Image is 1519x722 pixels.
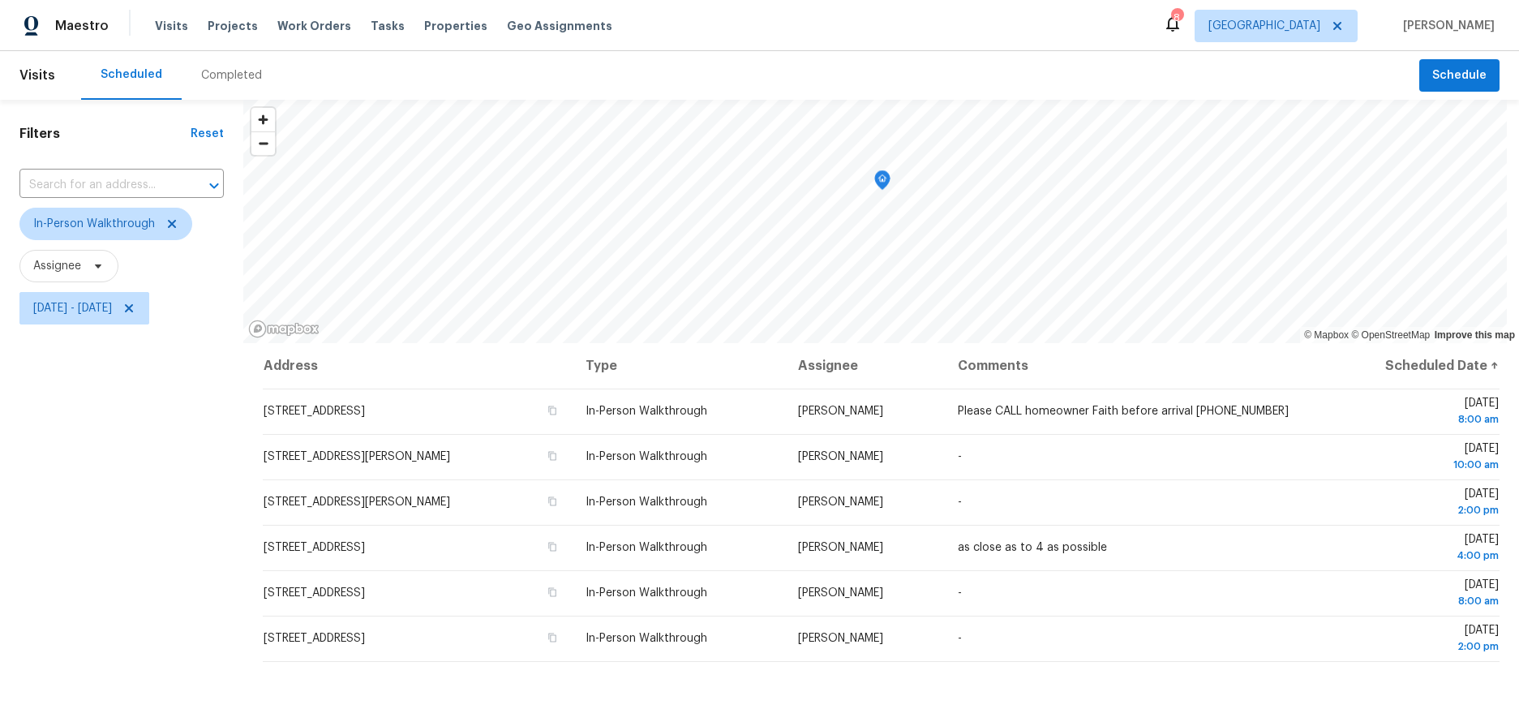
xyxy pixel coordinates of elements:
[33,258,81,274] span: Assignee
[958,587,962,599] span: -
[251,131,275,155] button: Zoom out
[264,496,450,508] span: [STREET_ADDRESS][PERSON_NAME]
[1432,66,1487,86] span: Schedule
[958,496,962,508] span: -
[1329,625,1499,655] span: [DATE]
[1329,534,1499,564] span: [DATE]
[1171,10,1182,26] div: 8
[586,587,707,599] span: In-Person Walkthrough
[1316,343,1500,389] th: Scheduled Date ↑
[1419,59,1500,92] button: Schedule
[1329,593,1499,609] div: 8:00 am
[1329,457,1499,473] div: 10:00 am
[1329,443,1499,473] span: [DATE]
[203,174,225,197] button: Open
[545,539,560,554] button: Copy Address
[277,18,351,34] span: Work Orders
[798,451,883,462] span: [PERSON_NAME]
[798,633,883,644] span: [PERSON_NAME]
[798,496,883,508] span: [PERSON_NAME]
[798,587,883,599] span: [PERSON_NAME]
[191,126,224,142] div: Reset
[248,320,320,338] a: Mapbox homepage
[1329,488,1499,518] span: [DATE]
[371,20,405,32] span: Tasks
[1208,18,1320,34] span: [GEOGRAPHIC_DATA]
[586,451,707,462] span: In-Person Walkthrough
[251,132,275,155] span: Zoom out
[545,585,560,600] button: Copy Address
[101,67,162,83] div: Scheduled
[264,406,365,417] span: [STREET_ADDRESS]
[1329,579,1499,609] span: [DATE]
[33,216,155,232] span: In-Person Walkthrough
[586,633,707,644] span: In-Person Walkthrough
[264,542,365,553] span: [STREET_ADDRESS]
[264,587,365,599] span: [STREET_ADDRESS]
[545,494,560,509] button: Copy Address
[243,100,1507,343] canvas: Map
[545,403,560,418] button: Copy Address
[264,633,365,644] span: [STREET_ADDRESS]
[55,18,109,34] span: Maestro
[1397,18,1495,34] span: [PERSON_NAME]
[201,67,262,84] div: Completed
[586,496,707,508] span: In-Person Walkthrough
[1329,502,1499,518] div: 2:00 pm
[945,343,1316,389] th: Comments
[1329,411,1499,428] div: 8:00 am
[1329,638,1499,655] div: 2:00 pm
[155,18,188,34] span: Visits
[19,126,191,142] h1: Filters
[958,451,962,462] span: -
[19,173,178,198] input: Search for an address...
[798,542,883,553] span: [PERSON_NAME]
[874,170,890,196] div: Map marker
[545,630,560,645] button: Copy Address
[798,406,883,417] span: [PERSON_NAME]
[1435,329,1515,341] a: Improve this map
[19,58,55,93] span: Visits
[1304,329,1349,341] a: Mapbox
[264,451,450,462] span: [STREET_ADDRESS][PERSON_NAME]
[263,343,573,389] th: Address
[1329,398,1499,428] span: [DATE]
[586,542,707,553] span: In-Person Walkthrough
[958,406,1289,417] span: Please CALL homeowner Faith before arrival [PHONE_NUMBER]
[507,18,612,34] span: Geo Assignments
[33,300,112,316] span: [DATE] - [DATE]
[251,108,275,131] button: Zoom in
[1329,548,1499,564] div: 4:00 pm
[208,18,258,34] span: Projects
[424,18,487,34] span: Properties
[586,406,707,417] span: In-Person Walkthrough
[958,633,962,644] span: -
[785,343,945,389] th: Assignee
[1351,329,1430,341] a: OpenStreetMap
[958,542,1107,553] span: as close as to 4 as possible
[573,343,785,389] th: Type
